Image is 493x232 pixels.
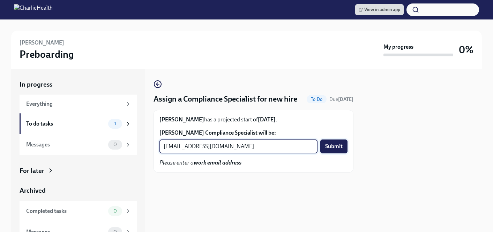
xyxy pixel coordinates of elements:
[26,207,105,215] div: Completed tasks
[329,96,353,103] span: September 18th, 2025 09:00
[26,120,105,128] div: To do tasks
[159,159,241,166] em: Please enter a
[20,166,137,175] a: For later
[159,139,318,153] input: Enter their work email address
[320,139,348,153] button: Submit
[459,43,473,56] h3: 0%
[20,80,137,89] a: In progress
[329,96,353,102] span: Due
[258,116,276,123] strong: [DATE]
[20,186,137,195] a: Archived
[20,48,74,61] h3: Preboarding
[109,142,121,147] span: 0
[20,95,137,113] a: Everything
[20,39,64,47] h6: [PERSON_NAME]
[26,100,122,108] div: Everything
[338,96,353,102] strong: [DATE]
[20,201,137,222] a: Completed tasks0
[159,116,348,123] p: has a projected start of .
[154,94,297,104] h4: Assign a Compliance Specialist for new hire
[159,116,204,123] strong: [PERSON_NAME]
[26,141,105,149] div: Messages
[110,121,120,126] span: 1
[307,97,327,102] span: To Do
[359,6,400,13] span: View in admin app
[20,113,137,134] a: To do tasks1
[14,4,53,15] img: CharlieHealth
[159,129,348,137] label: [PERSON_NAME] Compliance Specialist will be:
[325,143,343,150] span: Submit
[355,4,404,15] a: View in admin app
[383,43,413,51] strong: My progress
[20,166,44,175] div: For later
[109,208,121,214] span: 0
[20,134,137,155] a: Messages0
[194,159,241,166] strong: work email address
